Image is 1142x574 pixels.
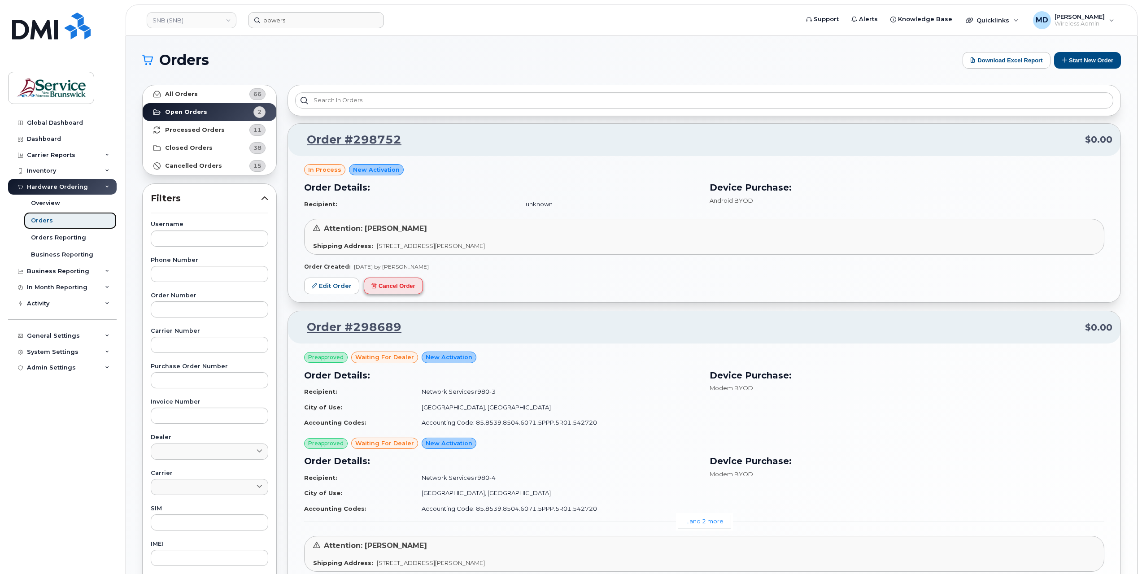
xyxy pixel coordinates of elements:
label: Carrier [151,470,268,476]
label: Username [151,222,268,227]
h3: Order Details: [304,369,699,382]
td: Accounting Code: 85.8539.8504.6071.5PPP.5R01.542720 [414,501,699,517]
strong: Cancelled Orders [165,162,222,170]
a: All Orders66 [143,85,276,103]
span: Preapproved [308,439,344,448]
h3: Order Details: [304,181,699,194]
span: in process [308,165,341,174]
span: Filters [151,192,261,205]
a: ...and 2 more [678,515,731,529]
label: SIM [151,506,268,512]
span: New Activation [353,165,400,174]
label: IMEI [151,541,268,547]
span: waiting for dealer [355,353,414,361]
input: Search in orders [295,92,1113,109]
label: Purchase Order Number [151,364,268,370]
strong: Closed Orders [165,144,213,152]
strong: Shipping Address: [313,242,373,249]
span: Attention: [PERSON_NAME] [324,541,427,550]
strong: Processed Orders [165,126,225,134]
label: Carrier Number [151,328,268,334]
span: 2 [257,108,262,116]
strong: Open Orders [165,109,207,116]
strong: Recipient: [304,474,337,481]
a: Order #298752 [296,132,401,148]
td: Network Services r980-3 [414,384,699,400]
button: Download Excel Report [963,52,1050,69]
a: Closed Orders38 [143,139,276,157]
strong: Recipient: [304,388,337,395]
td: [GEOGRAPHIC_DATA], [GEOGRAPHIC_DATA] [414,485,699,501]
td: unknown [518,196,699,212]
button: Start New Order [1054,52,1121,69]
strong: Shipping Address: [313,559,373,566]
h3: Device Purchase: [710,454,1104,468]
h3: Order Details: [304,454,699,468]
span: Preapproved [308,353,344,361]
strong: Accounting Codes: [304,505,366,512]
a: Edit Order [304,278,359,294]
span: New Activation [426,353,472,361]
button: Cancel Order [364,278,423,294]
span: New Activation [426,439,472,448]
span: Android BYOD [710,197,753,204]
h3: Device Purchase: [710,181,1104,194]
label: Phone Number [151,257,268,263]
strong: Recipient: [304,200,337,208]
span: $0.00 [1085,133,1112,146]
a: Cancelled Orders15 [143,157,276,175]
td: Network Services r980-4 [414,470,699,486]
span: 11 [253,126,262,134]
span: [DATE] by [PERSON_NAME] [354,263,429,270]
span: 15 [253,161,262,170]
span: $0.00 [1085,321,1112,334]
span: waiting for dealer [355,439,414,448]
span: 66 [253,90,262,98]
span: 38 [253,143,262,152]
a: Processed Orders11 [143,121,276,139]
span: Orders [159,53,209,67]
td: Accounting Code: 85.8539.8504.6071.5PPP.5R01.542720 [414,415,699,430]
span: Modem BYOD [710,470,753,478]
td: [GEOGRAPHIC_DATA], [GEOGRAPHIC_DATA] [414,400,699,415]
label: Dealer [151,435,268,440]
label: Invoice Number [151,399,268,405]
span: [STREET_ADDRESS][PERSON_NAME] [377,559,485,566]
span: Attention: [PERSON_NAME] [324,224,427,233]
span: [STREET_ADDRESS][PERSON_NAME] [377,242,485,249]
strong: City of Use: [304,404,342,411]
strong: Accounting Codes: [304,419,366,426]
span: Modem BYOD [710,384,753,391]
strong: All Orders [165,91,198,98]
a: Open Orders2 [143,103,276,121]
strong: Order Created: [304,263,350,270]
a: Order #298689 [296,319,401,335]
h3: Device Purchase: [710,369,1104,382]
label: Order Number [151,293,268,299]
strong: City of Use: [304,489,342,496]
